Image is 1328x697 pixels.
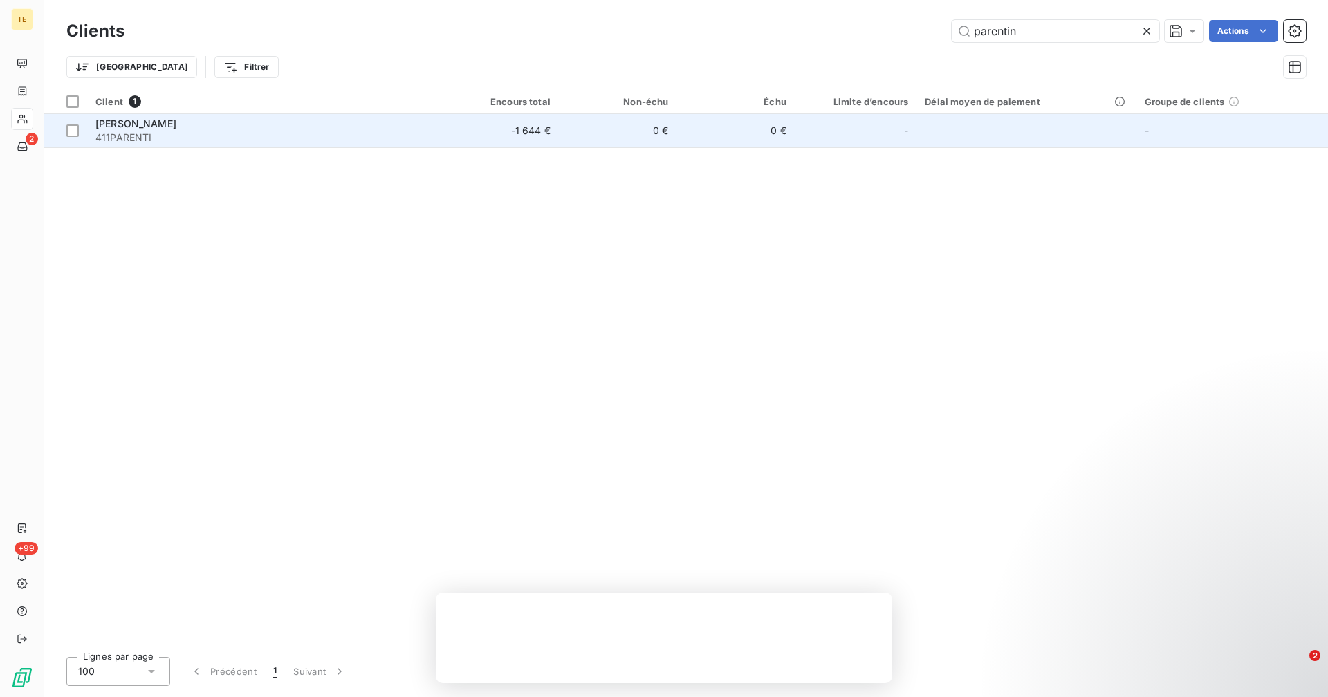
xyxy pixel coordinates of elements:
button: [GEOGRAPHIC_DATA] [66,56,197,78]
input: Rechercher [952,20,1159,42]
span: 1 [273,665,277,678]
span: 2 [26,133,38,145]
span: - [904,124,908,138]
div: Non-échu [567,96,668,107]
h3: Clients [66,19,124,44]
td: 0 € [676,114,794,147]
button: Précédent [181,657,265,686]
span: Client [95,96,123,107]
div: TE [11,8,33,30]
div: Délai moyen de paiement [925,96,1128,107]
span: [PERSON_NAME] [95,118,176,129]
div: Échu [685,96,786,107]
span: 411PARENTI [95,131,432,145]
button: Actions [1209,20,1278,42]
button: Suivant [285,657,355,686]
div: Encours total [449,96,550,107]
img: Logo LeanPay [11,667,33,689]
span: 2 [1309,650,1320,661]
td: 0 € [559,114,676,147]
iframe: Intercom live chat [1281,650,1314,683]
iframe: Enquête de LeanPay [436,593,892,683]
button: 1 [265,657,285,686]
span: +99 [15,542,38,555]
span: 1 [129,95,141,108]
span: 100 [78,665,95,678]
button: Filtrer [214,56,278,78]
div: Limite d’encours [803,96,908,107]
iframe: Intercom notifications message [1051,563,1328,660]
span: - [1145,124,1149,136]
td: -1 644 € [441,114,558,147]
span: Groupe de clients [1145,96,1225,107]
